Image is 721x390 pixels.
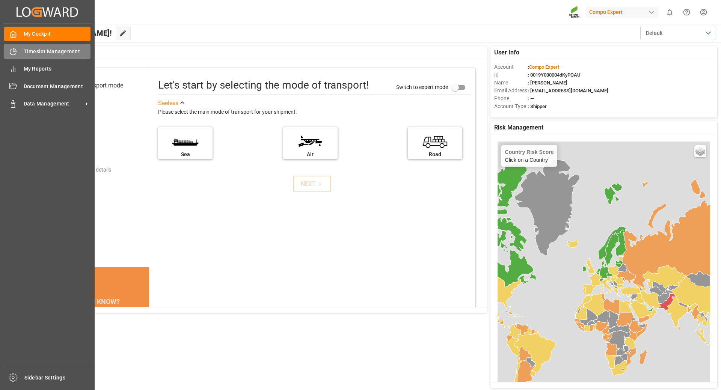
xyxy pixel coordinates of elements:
span: User Info [494,48,519,57]
span: Account Type [494,102,528,110]
span: Hello [PERSON_NAME]! [31,26,112,40]
span: : [EMAIL_ADDRESS][DOMAIN_NAME] [528,88,608,93]
div: Sea [162,151,209,158]
div: Road [412,151,459,158]
span: Risk Management [494,123,543,132]
span: Switch to expert mode [396,84,448,90]
h4: Country Risk Score [505,149,554,155]
span: Name [494,79,528,87]
span: Id [494,71,528,79]
span: : — [528,96,534,101]
span: Account [494,63,528,71]
div: Let's start by selecting the mode of transport! [158,77,369,93]
div: Click on a Country [505,149,554,163]
button: open menu [640,26,715,40]
span: My Reports [24,65,91,73]
div: See less [158,99,178,108]
a: Layers [694,145,706,157]
span: : Shipper [528,104,547,109]
span: Document Management [24,83,91,90]
span: : 0019Y000004dKyPQAU [528,72,581,78]
span: Timeslot Management [24,48,91,56]
span: My Cockpit [24,30,91,38]
div: Air [287,151,334,158]
span: Default [646,29,663,37]
span: Sidebar Settings [24,374,92,382]
a: My Cockpit [4,27,91,41]
div: Please select the main mode of transport for your shipment. [158,108,470,117]
button: NEXT [293,176,331,192]
span: : [PERSON_NAME] [528,80,567,86]
span: Email Address [494,87,528,95]
span: : [528,64,559,70]
span: Phone [494,95,528,102]
a: Timeslot Management [4,44,91,59]
span: Data Management [24,100,83,108]
div: NEXT [301,179,324,188]
div: DID YOU KNOW? [41,294,149,309]
span: Compo Expert [529,64,559,70]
